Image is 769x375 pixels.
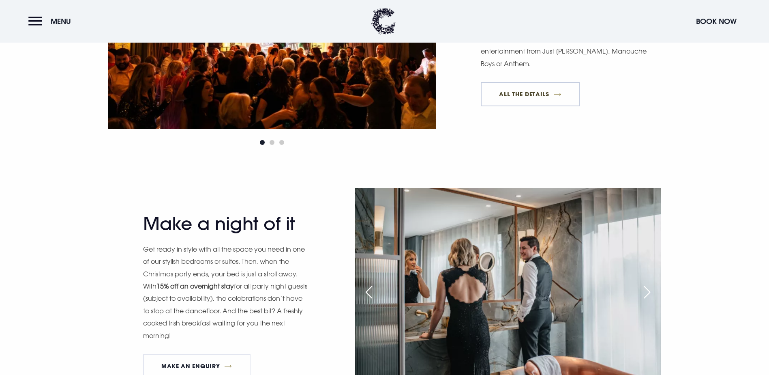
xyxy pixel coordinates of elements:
div: Next slide [637,283,657,301]
p: Get ready in style with all the space you need in one of our stylish bedrooms or suites. Then, wh... [143,243,309,342]
strong: 15% off an overnight stay [156,282,234,290]
img: Clandeboye Lodge [371,8,396,34]
button: Book Now [692,13,741,30]
span: Go to slide 1 [260,140,265,145]
span: Menu [51,17,71,26]
a: All The Details [481,82,580,106]
div: Previous slide [359,283,379,301]
h2: Make a night of it [143,213,301,235]
span: Go to slide 3 [279,140,284,145]
button: Menu [28,13,75,30]
span: Go to slide 2 [270,140,274,145]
